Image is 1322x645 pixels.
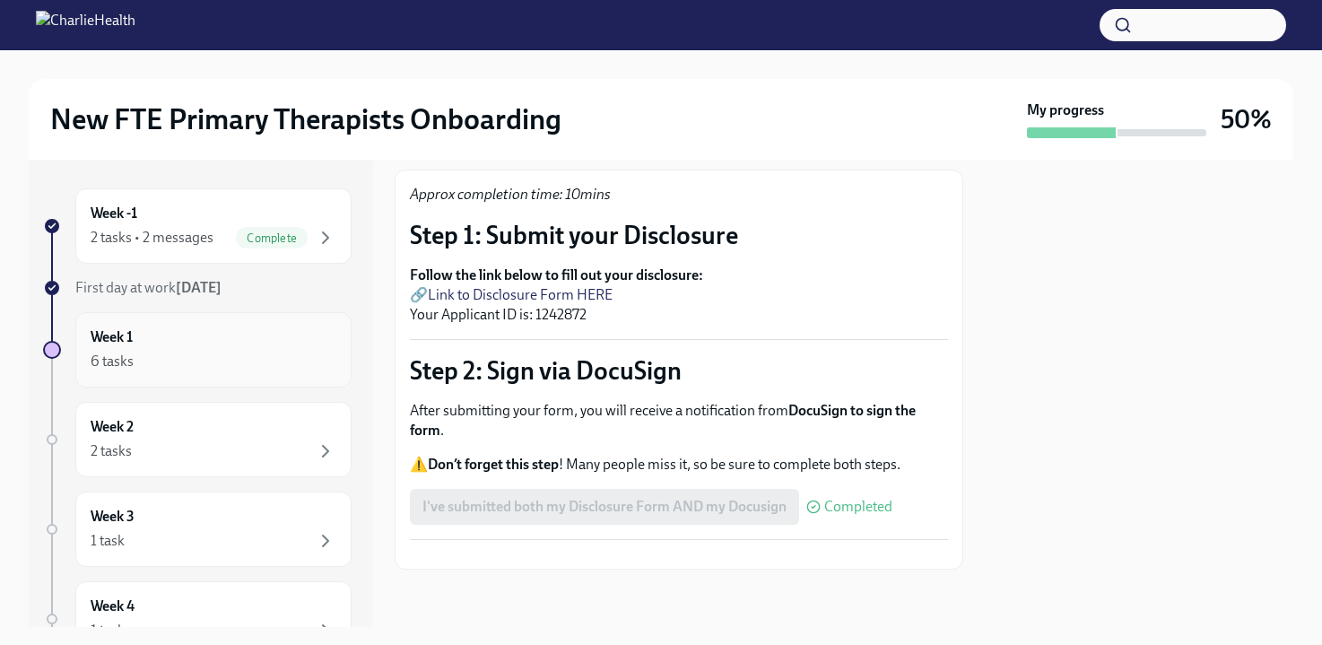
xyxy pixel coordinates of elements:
div: 2 tasks • 2 messages [91,228,213,248]
p: Step 1: Submit your Disclosure [410,219,948,251]
h2: New FTE Primary Therapists Onboarding [50,101,561,137]
h6: Week -1 [91,204,137,223]
a: Week -12 tasks • 2 messagesComplete [43,188,352,264]
div: 6 tasks [91,352,134,371]
strong: Don’t forget this step [428,456,559,473]
p: Step 2: Sign via DocuSign [410,354,948,387]
span: First day at work [75,279,222,296]
h6: Week 4 [91,597,135,616]
h6: Week 1 [91,327,133,347]
div: 1 task [91,621,125,641]
a: Link to Disclosure Form HERE [428,286,613,303]
a: Week 16 tasks [43,312,352,388]
p: After submitting your form, you will receive a notification from . [410,401,948,440]
strong: [DATE] [176,279,222,296]
span: Completed [824,500,892,514]
p: 🔗 Your Applicant ID is: 1242872 [410,266,948,325]
p: ⚠️ ! Many people miss it, so be sure to complete both steps. [410,455,948,475]
h6: Week 3 [91,507,135,527]
strong: My progress [1027,100,1104,120]
div: 2 tasks [91,441,132,461]
span: Complete [236,231,308,245]
a: First day at work[DATE] [43,278,352,298]
strong: Follow the link below to fill out your disclosure: [410,266,703,283]
em: Approx completion time: 10mins [410,186,611,203]
img: CharlieHealth [36,11,135,39]
a: Week 31 task [43,492,352,567]
a: Week 22 tasks [43,402,352,477]
div: 1 task [91,531,125,551]
h3: 50% [1221,103,1272,135]
h6: Week 2 [91,417,134,437]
